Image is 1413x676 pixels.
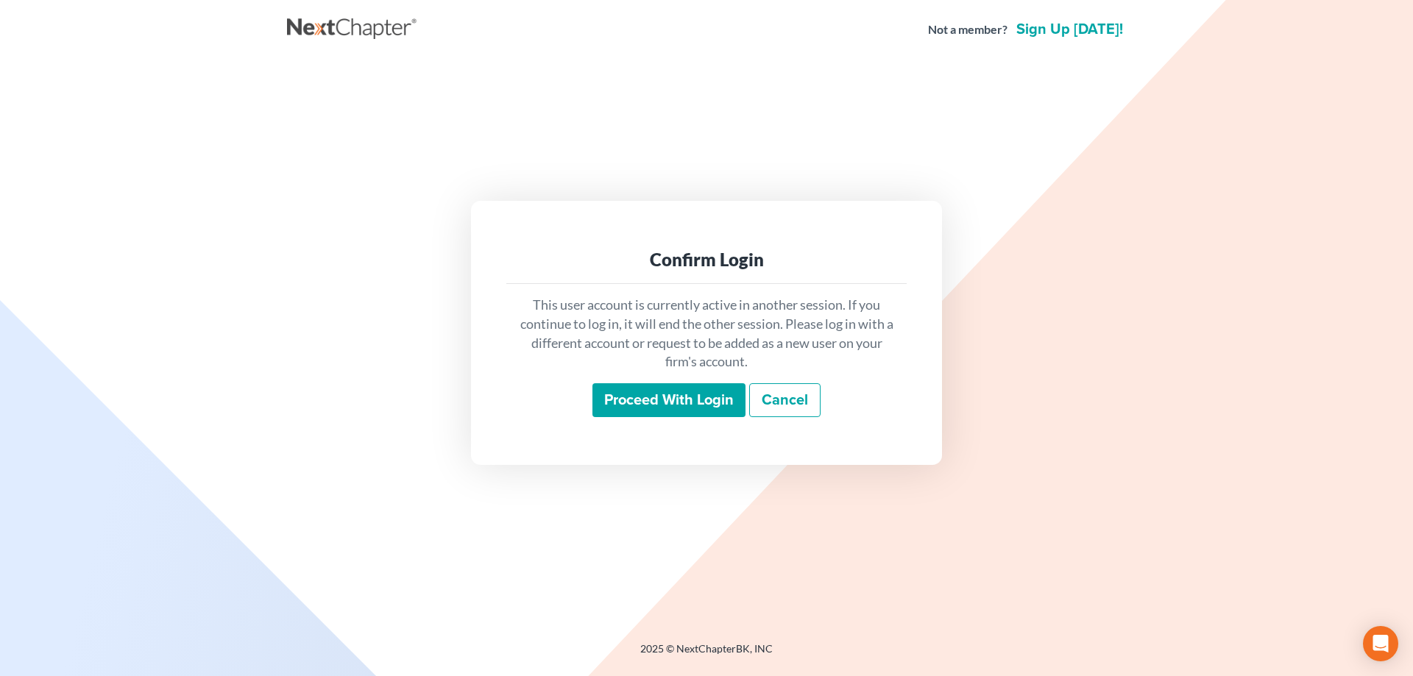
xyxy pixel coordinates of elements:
[518,296,895,371] p: This user account is currently active in another session. If you continue to log in, it will end ...
[518,248,895,271] div: Confirm Login
[1013,22,1126,37] a: Sign up [DATE]!
[749,383,821,417] a: Cancel
[1363,626,1398,661] div: Open Intercom Messenger
[287,641,1126,668] div: 2025 © NextChapterBK, INC
[592,383,746,417] input: Proceed with login
[928,21,1007,38] strong: Not a member?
